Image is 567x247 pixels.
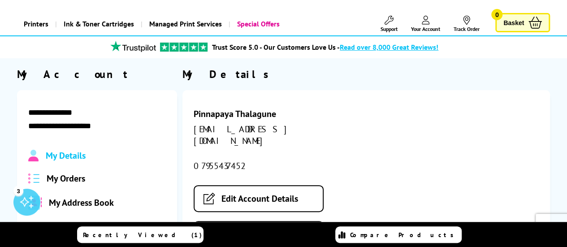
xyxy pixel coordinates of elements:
[229,13,286,35] a: Special Offers
[454,16,480,32] a: Track Order
[194,108,324,120] div: Pinnapaya Thalagune
[411,26,440,32] span: Your Account
[194,123,324,147] div: [EMAIL_ADDRESS][DOMAIN_NAME]
[350,231,459,239] span: Compare Products
[182,67,550,81] div: My Details
[47,173,85,184] span: My Orders
[160,43,208,52] img: trustpilot rating
[491,9,502,20] span: 0
[340,43,438,52] span: Read over 8,000 Great Reviews!
[335,226,462,243] a: Compare Products
[13,186,23,195] div: 3
[17,67,177,81] div: My Account
[141,13,229,35] a: Managed Print Services
[194,160,324,172] div: 07955437452
[83,231,202,239] span: Recently Viewed (1)
[381,16,398,32] a: Support
[28,150,39,161] img: Profile.svg
[106,41,160,52] img: trustpilot rating
[503,17,524,29] span: Basket
[17,13,55,35] a: Printers
[495,13,550,32] a: Basket 0
[411,16,440,32] a: Your Account
[77,226,203,243] a: Recently Viewed (1)
[64,13,134,35] span: Ink & Toner Cartridges
[381,26,398,32] span: Support
[46,150,86,161] span: My Details
[49,197,114,208] span: My Address Book
[28,173,40,184] img: all-order.svg
[212,43,438,52] a: Trust Score 5.0 - Our Customers Love Us -Read over 8,000 Great Reviews!
[55,13,141,35] a: Ink & Toner Cartridges
[194,185,324,212] a: Edit Account Details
